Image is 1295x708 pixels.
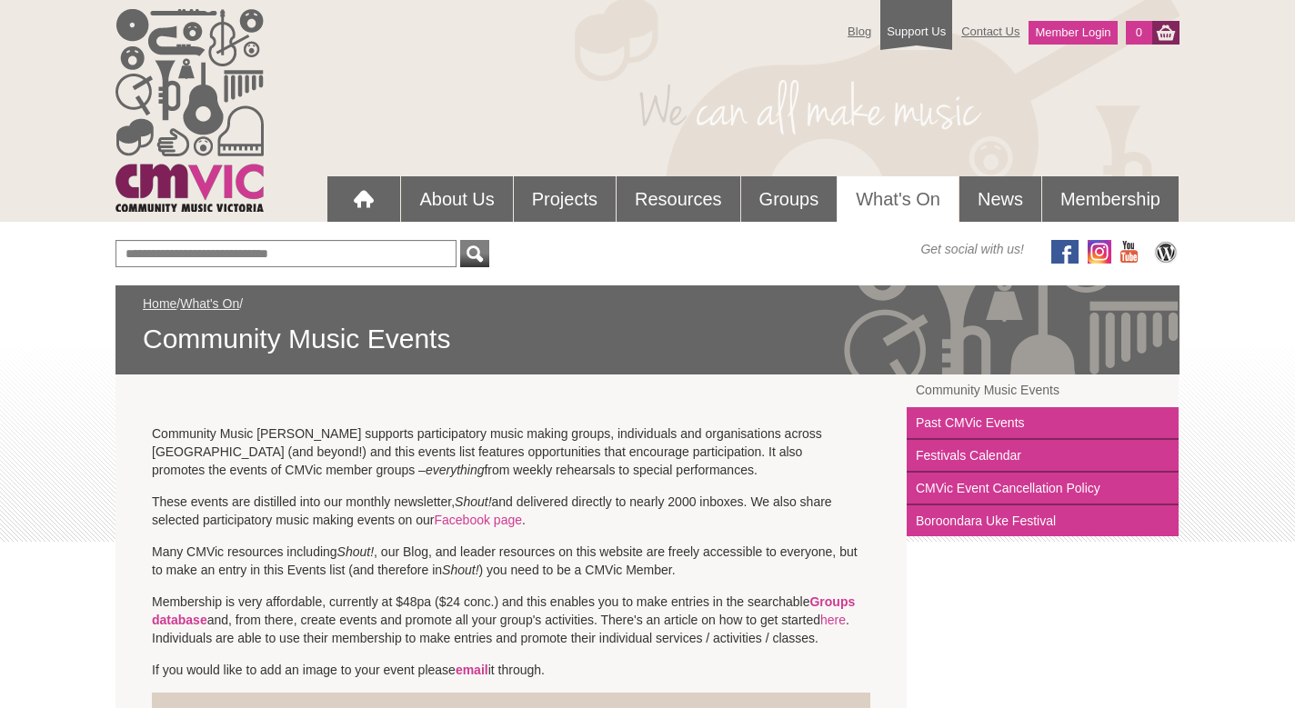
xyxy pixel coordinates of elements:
[907,440,1179,473] a: Festivals Calendar
[456,663,488,677] a: email
[152,661,870,679] p: If you would like to add an image to your event please it through.
[152,593,870,647] p: Membership is very affordable, currently at $48pa ($24 conc.) and this enables you to make entrie...
[1152,240,1180,264] img: CMVic Blog
[337,544,374,559] em: Shout!
[1029,21,1117,45] a: Member Login
[907,505,1179,536] a: Boroondara Uke Festival
[952,15,1029,47] a: Contact Us
[143,294,1152,356] div: / /
[1042,176,1179,222] a: Membership
[434,513,522,527] a: Facebook page
[426,463,485,477] em: everything
[401,176,512,222] a: About Us
[152,424,870,479] p: Community Music [PERSON_NAME] supports participatory music making groups, individuals and organis...
[180,296,239,311] a: What's On
[442,563,478,577] em: Shout!
[455,494,491,509] em: Shout!
[907,374,1179,407] a: Community Music Events
[907,473,1179,505] a: CMVic Event Cancellation Policy
[959,176,1041,222] a: News
[838,176,959,222] a: What's On
[143,322,1152,356] span: Community Music Events
[1088,240,1111,264] img: icon-instagram.png
[514,176,616,222] a: Projects
[820,613,846,627] a: here
[907,407,1179,440] a: Past CMVic Events
[920,240,1024,258] span: Get social with us!
[115,9,264,212] img: cmvic_logo.png
[143,296,176,311] a: Home
[152,493,870,529] p: These events are distilled into our monthly newsletter, and delivered directly to nearly 2000 inb...
[152,543,870,579] p: Many CMVic resources including , our Blog, and leader resources on this website are freely access...
[1126,21,1152,45] a: 0
[838,15,880,47] a: Blog
[741,176,838,222] a: Groups
[617,176,740,222] a: Resources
